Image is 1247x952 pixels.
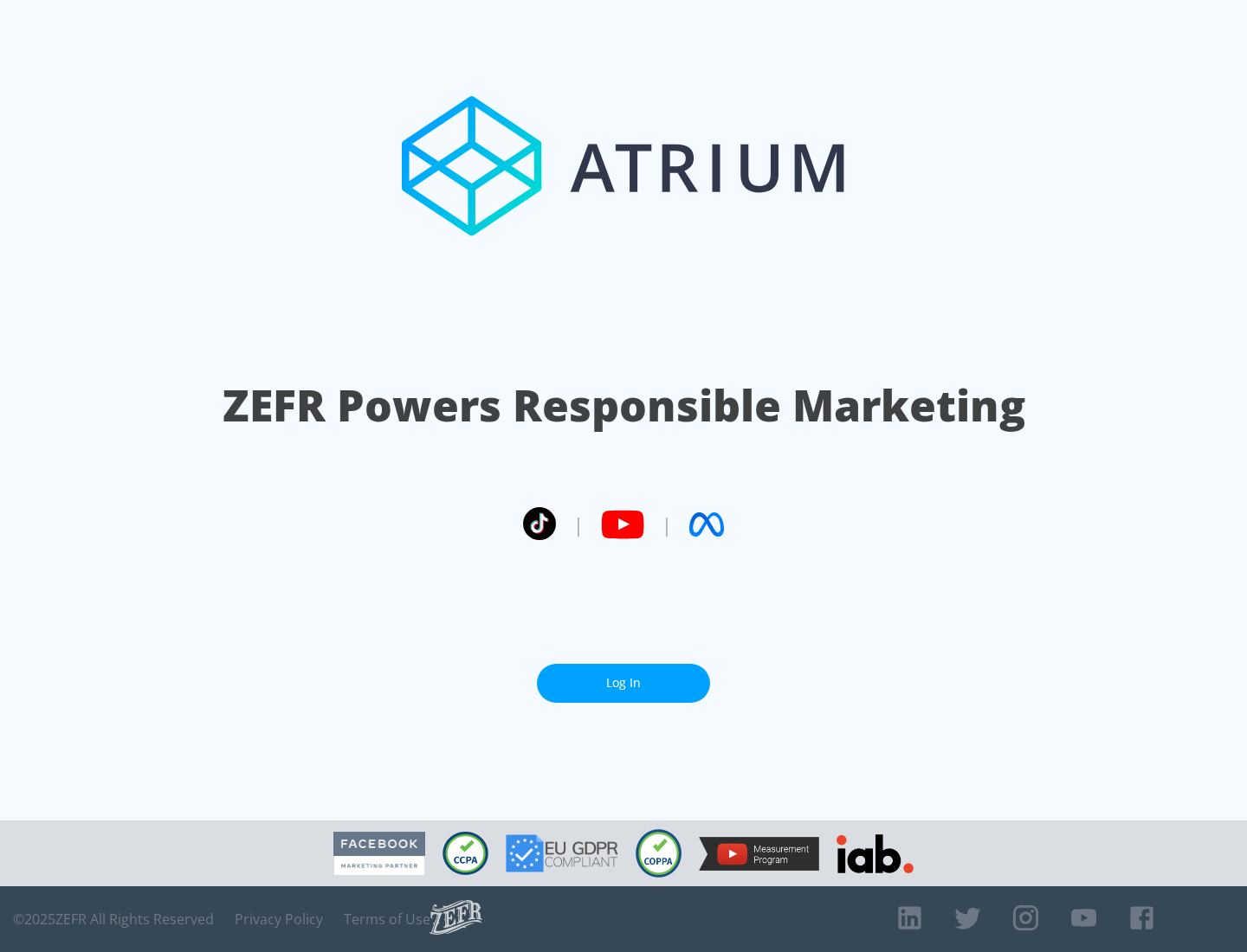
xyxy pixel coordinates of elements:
a: Log In [537,664,710,703]
img: IAB [837,834,914,873]
span: | [573,511,584,537]
img: CCPA Compliant [443,832,488,875]
a: Terms of Use [344,910,430,928]
img: Facebook Marketing Partner [333,832,425,876]
span: | [662,511,672,537]
img: GDPR Compliant [506,834,618,872]
span: © 2025 ZEFR All Rights Reserved [13,910,214,928]
img: COPPA Compliant [636,829,682,878]
a: Privacy Policy [235,910,323,928]
img: YouTube Measurement Program [699,837,819,871]
h1: ZEFR Powers Responsible Marketing [223,376,1025,435]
